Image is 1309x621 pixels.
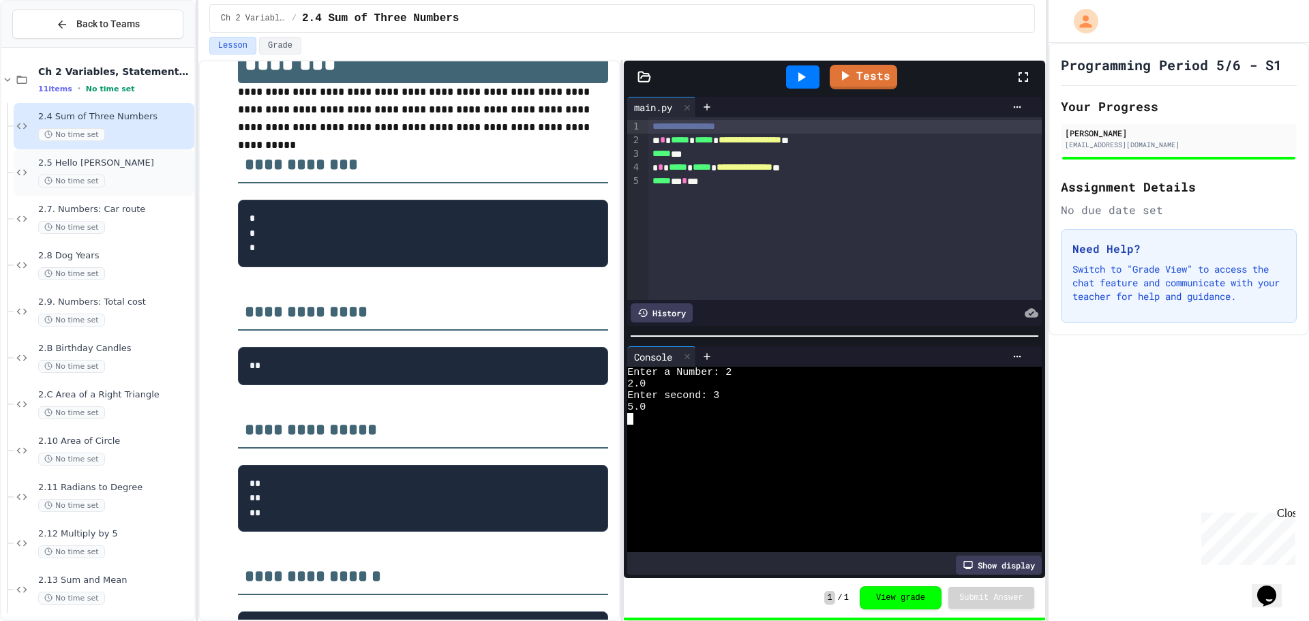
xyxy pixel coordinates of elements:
[627,402,646,413] span: 5.0
[38,314,105,327] span: No time set
[38,453,105,466] span: No time set
[627,120,641,134] div: 1
[1061,55,1282,74] h1: Programming Period 5/6 - S1
[38,499,105,512] span: No time set
[1061,177,1297,196] h2: Assignment Details
[38,389,192,401] span: 2.C Area of a Right Triangle
[38,482,192,494] span: 2.11 Radians to Degree
[38,250,192,262] span: 2.8 Dog Years
[78,83,80,94] span: •
[627,350,679,364] div: Console
[38,221,105,234] span: No time set
[38,343,192,354] span: 2.B Birthday Candles
[38,406,105,419] span: No time set
[302,10,459,27] span: 2.4 Sum of Three Numbers
[38,436,192,447] span: 2.10 Area of Circle
[1072,241,1285,257] h3: Need Help?
[1065,140,1293,150] div: [EMAIL_ADDRESS][DOMAIN_NAME]
[627,367,732,378] span: Enter a Number: 2
[948,587,1034,609] button: Submit Answer
[1065,127,1293,139] div: [PERSON_NAME]
[38,297,192,308] span: 2.9. Numbers: Total cost
[38,85,72,93] span: 11 items
[1252,566,1295,607] iframe: chat widget
[838,592,843,603] span: /
[860,586,942,609] button: View grade
[631,303,693,322] div: History
[221,13,286,24] span: Ch 2 Variables, Statements & Expressions
[844,592,849,603] span: 1
[38,157,192,169] span: 2.5 Hello [PERSON_NAME]
[38,204,192,215] span: 2.7. Numbers: Car route
[959,592,1023,603] span: Submit Answer
[38,360,105,373] span: No time set
[38,267,105,280] span: No time set
[38,528,192,540] span: 2.12 Multiply by 5
[1061,202,1297,218] div: No due date set
[38,128,105,141] span: No time set
[209,37,256,55] button: Lesson
[12,10,183,39] button: Back to Teams
[38,545,105,558] span: No time set
[1196,507,1295,565] iframe: chat widget
[627,100,679,115] div: main.py
[627,161,641,175] div: 4
[5,5,94,87] div: Chat with us now!Close
[1072,262,1285,303] p: Switch to "Grade View" to access the chat feature and communicate with your teacher for help and ...
[38,175,105,187] span: No time set
[627,134,641,147] div: 2
[1061,97,1297,116] h2: Your Progress
[38,575,192,586] span: 2.13 Sum and Mean
[292,13,297,24] span: /
[627,175,641,188] div: 5
[956,556,1042,575] div: Show display
[76,17,140,31] span: Back to Teams
[259,37,301,55] button: Grade
[627,346,696,367] div: Console
[1059,5,1102,37] div: My Account
[830,65,897,89] a: Tests
[627,378,646,390] span: 2.0
[627,147,641,161] div: 3
[38,592,105,605] span: No time set
[38,111,192,123] span: 2.4 Sum of Three Numbers
[627,390,719,402] span: Enter second: 3
[824,591,834,605] span: 1
[38,65,192,78] span: Ch 2 Variables, Statements & Expressions
[86,85,135,93] span: No time set
[627,97,696,117] div: main.py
